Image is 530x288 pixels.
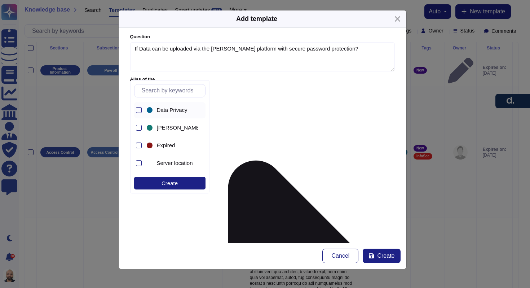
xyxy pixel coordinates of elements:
div: Add template [236,14,277,24]
div: InfoSec [145,173,198,189]
button: Create [363,249,400,263]
div: Server location [145,159,154,167]
label: Question [130,35,395,39]
span: Server location [157,160,193,166]
span: Data Privacy [157,107,187,113]
div: Server location [157,160,195,166]
div: Deel Location [145,123,154,132]
div: Deel Location [145,120,198,136]
div: Expired [145,141,154,150]
div: Deel Location [157,125,204,131]
span: [PERSON_NAME] Location [157,125,223,131]
div: Server location [145,155,198,171]
span: Expired [157,142,175,149]
div: Expired [157,142,195,149]
span: Create [377,253,394,259]
input: Search by keywords [138,84,205,97]
span: Cancel [332,253,350,259]
div: Data Privacy [145,102,198,118]
div: Data Privacy [157,107,195,113]
button: Close [392,13,403,25]
div: Create [134,177,206,189]
textarea: If Data can be uploaded via the [PERSON_NAME] platform with secure password protection? [130,42,395,72]
div: Data Privacy [145,106,154,114]
button: Cancel [322,249,358,263]
div: Expired [145,138,198,154]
